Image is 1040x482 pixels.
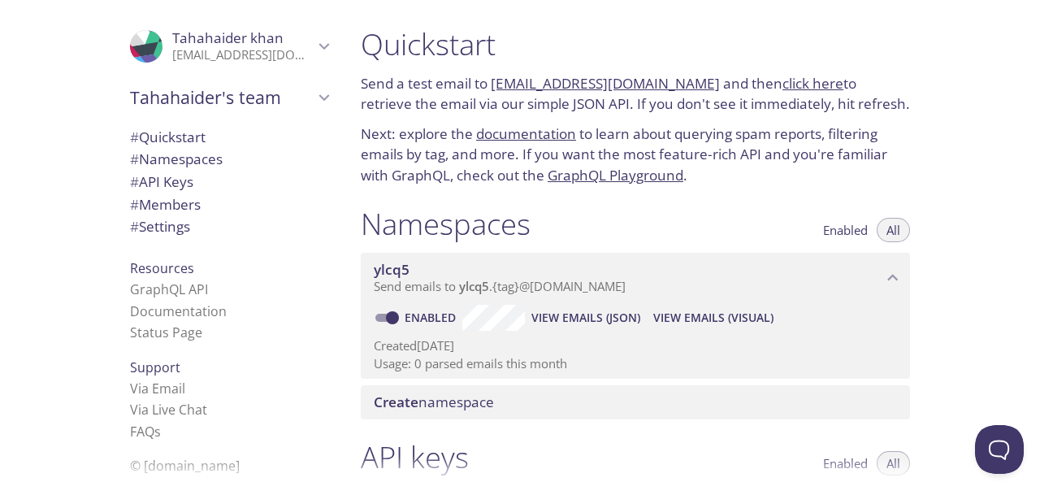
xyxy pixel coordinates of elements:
[491,74,720,93] a: [EMAIL_ADDRESS][DOMAIN_NAME]
[361,124,910,186] p: Next: explore the to learn about querying spam reports, filtering emails by tag, and more. If you...
[130,423,161,441] a: FAQ
[374,393,494,411] span: namespace
[647,305,780,331] button: View Emails (Visual)
[877,218,910,242] button: All
[117,171,341,193] div: API Keys
[877,451,910,475] button: All
[130,150,223,168] span: Namespaces
[361,206,531,242] h1: Namespaces
[130,259,194,277] span: Resources
[130,302,227,320] a: Documentation
[172,28,284,47] span: Tahahaider khan
[130,128,206,146] span: Quickstart
[117,20,341,73] div: Tahahaider khan
[361,385,910,419] div: Create namespace
[117,148,341,171] div: Namespaces
[130,280,208,298] a: GraphQL API
[130,401,207,419] a: Via Live Chat
[154,423,161,441] span: s
[525,305,647,331] button: View Emails (JSON)
[130,172,193,191] span: API Keys
[172,47,314,63] p: [EMAIL_ADDRESS][DOMAIN_NAME]
[130,380,185,397] a: Via Email
[130,217,139,236] span: #
[374,355,897,372] p: Usage: 0 parsed emails this month
[117,76,341,119] div: Tahahaider's team
[402,310,462,325] a: Enabled
[361,73,910,115] p: Send a test email to and then to retrieve the email via our simple JSON API. If you don't see it ...
[130,195,139,214] span: #
[130,86,314,109] span: Tahahaider's team
[782,74,843,93] a: click here
[361,253,910,303] div: ylcq5 namespace
[117,193,341,216] div: Members
[459,278,489,294] span: ylcq5
[130,324,202,341] a: Status Page
[813,451,877,475] button: Enabled
[117,215,341,238] div: Team Settings
[813,218,877,242] button: Enabled
[548,166,683,185] a: GraphQL Playground
[374,393,418,411] span: Create
[374,337,897,354] p: Created [DATE]
[117,126,341,149] div: Quickstart
[531,308,640,328] span: View Emails (JSON)
[130,150,139,168] span: #
[361,439,469,475] h1: API keys
[130,172,139,191] span: #
[130,217,190,236] span: Settings
[975,425,1024,474] iframe: Help Scout Beacon - Open
[130,128,139,146] span: #
[374,260,409,279] span: ylcq5
[130,358,180,376] span: Support
[361,26,910,63] h1: Quickstart
[653,308,773,328] span: View Emails (Visual)
[374,278,626,294] span: Send emails to . {tag} @[DOMAIN_NAME]
[130,195,201,214] span: Members
[476,124,576,143] a: documentation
